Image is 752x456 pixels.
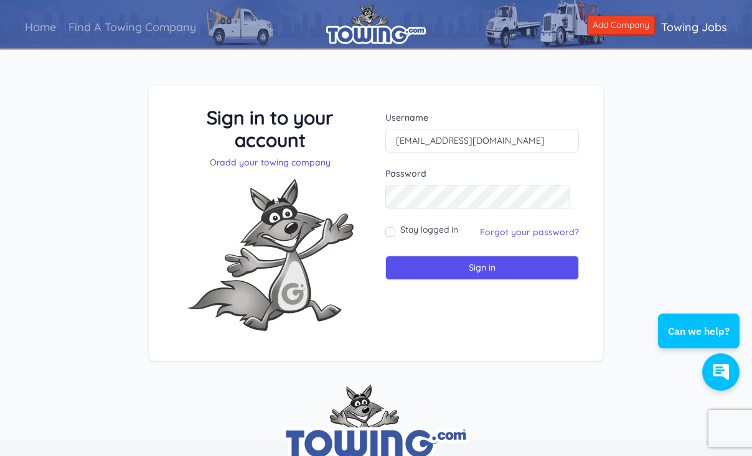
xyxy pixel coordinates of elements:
img: logo.png [326,3,426,44]
label: Password [385,167,579,180]
a: Forgot your password? [480,226,579,238]
input: Sign in [385,256,579,280]
iframe: Conversations [643,279,752,403]
label: Stay logged in [400,223,458,236]
a: Find A Towing Company [62,9,202,45]
label: Username [385,111,579,124]
img: Fox-Excited.png [177,169,364,341]
a: Add Company [587,16,655,35]
p: Or [173,156,367,169]
a: Towing Jobs [655,9,733,45]
h3: Sign in to your account [173,106,367,151]
a: Home [19,9,62,45]
a: add your towing company [220,157,331,168]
